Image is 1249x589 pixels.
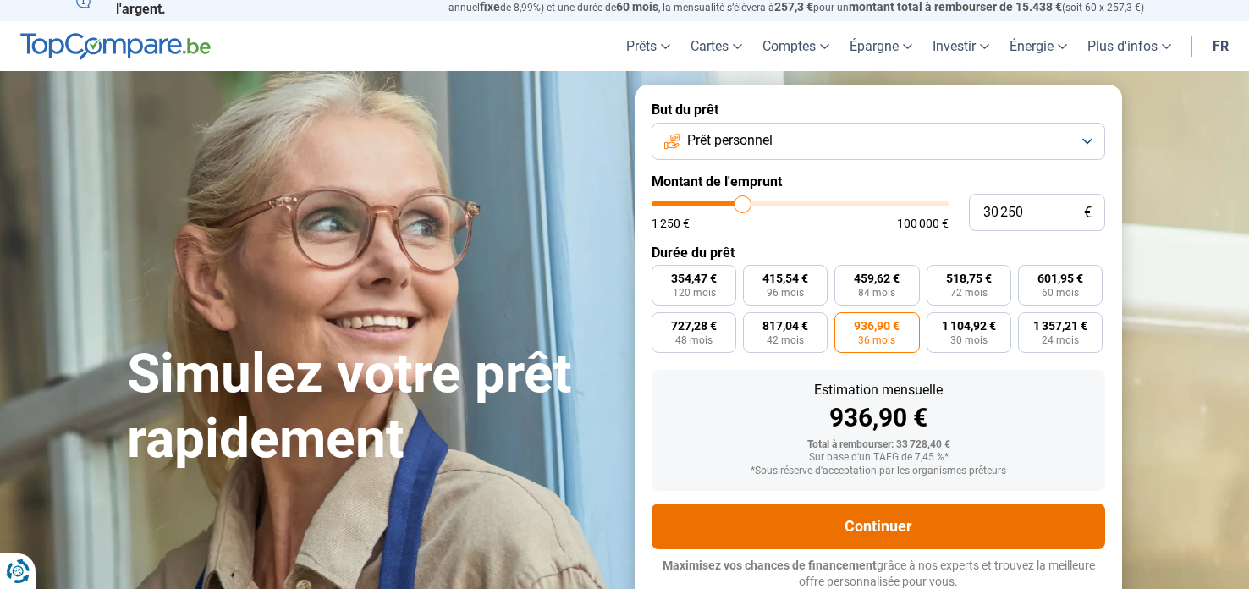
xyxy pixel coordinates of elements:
[673,288,716,298] span: 120 mois
[671,272,717,284] span: 354,47 €
[665,465,1092,477] div: *Sous réserve d'acceptation par les organismes prêteurs
[127,342,614,472] h1: Simulez votre prêt rapidement
[767,335,804,345] span: 42 mois
[652,102,1105,118] label: But du prêt
[652,504,1105,549] button: Continuer
[942,320,996,332] span: 1 104,92 €
[1077,21,1181,71] a: Plus d'infos
[1202,21,1239,71] a: fr
[665,405,1092,431] div: 936,90 €
[839,21,922,71] a: Épargne
[752,21,839,71] a: Comptes
[671,320,717,332] span: 727,28 €
[946,272,992,284] span: 518,75 €
[1037,272,1083,284] span: 601,95 €
[922,21,999,71] a: Investir
[1042,335,1079,345] span: 24 mois
[663,559,877,572] span: Maximisez vos chances de financement
[665,452,1092,464] div: Sur base d'un TAEG de 7,45 %*
[687,131,773,150] span: Prêt personnel
[1033,320,1087,332] span: 1 357,21 €
[680,21,752,71] a: Cartes
[652,245,1105,261] label: Durée du prêt
[675,335,713,345] span: 48 mois
[858,335,895,345] span: 36 mois
[1084,206,1092,220] span: €
[854,272,900,284] span: 459,62 €
[762,272,808,284] span: 415,54 €
[665,439,1092,451] div: Total à rembourser: 33 728,40 €
[665,383,1092,397] div: Estimation mensuelle
[950,288,988,298] span: 72 mois
[897,217,949,229] span: 100 000 €
[858,288,895,298] span: 84 mois
[616,21,680,71] a: Prêts
[999,21,1077,71] a: Énergie
[762,320,808,332] span: 817,04 €
[652,173,1105,190] label: Montant de l'emprunt
[950,335,988,345] span: 30 mois
[652,123,1105,160] button: Prêt personnel
[652,217,690,229] span: 1 250 €
[20,33,211,60] img: TopCompare
[767,288,804,298] span: 96 mois
[1042,288,1079,298] span: 60 mois
[854,320,900,332] span: 936,90 €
